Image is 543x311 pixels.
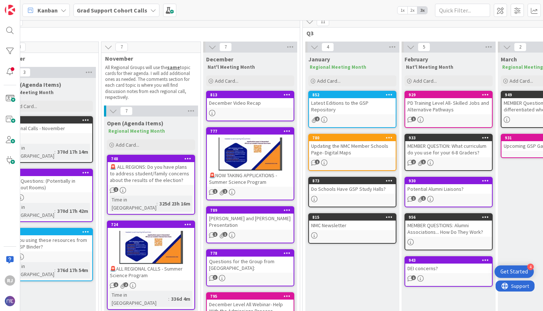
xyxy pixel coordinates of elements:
span: February [404,56,428,63]
div: 748🚨 ALL REGIONS: Do you have plans to address student/family concerns about the results of the e... [108,155,194,185]
span: Open (Agenda Items) [107,119,163,127]
div: Do Schools Have GSP Study Halls? [309,184,396,194]
div: 956 [405,214,492,221]
div: DEI concerns? [405,264,492,273]
span: March [501,56,517,63]
div: 635 [6,229,92,235]
div: Time in [GEOGRAPHIC_DATA] [8,262,54,278]
div: Time in [GEOGRAPHIC_DATA] [110,291,168,307]
div: 635Are you using these resources from the GSP Binder? [6,229,92,251]
div: 654 [6,117,92,124]
div: Updating the NMC Member Schools Page- Digital Maps [309,141,396,157]
div: 654Regional Calls - November [6,117,92,133]
div: 780 [312,135,396,140]
div: 852 [309,92,396,98]
span: Support [15,1,33,10]
span: December [206,56,233,63]
div: Get Started [500,268,528,275]
div: 933 [409,135,492,140]
span: : [54,148,55,156]
div: Latest Editions to the GSP Repository [309,98,396,114]
span: 1 [421,160,426,164]
div: 933 [405,135,492,141]
span: 2 [223,189,227,194]
span: 2 [315,117,320,121]
div: 930Potential Alumni Liaisons? [405,178,492,194]
span: Add Card... [413,78,437,84]
strong: Nat'l Meeting Month [6,89,54,96]
div: 930 [405,178,492,184]
span: Add Card... [215,78,238,84]
span: October [3,55,89,62]
div: Time in [GEOGRAPHIC_DATA] [110,196,157,212]
div: Regional Calls - November [6,124,92,133]
div: NMC Newsletter [309,221,396,230]
div: 780 [309,135,396,141]
span: 4 [321,43,334,51]
span: 3 [18,68,30,77]
span: 1 [421,196,426,201]
span: : [168,295,169,303]
div: Potential Alumni Liaisons? [405,184,492,194]
span: 1 [213,232,217,237]
div: 325d 23h 16m [158,200,192,208]
div: 778 [207,250,294,257]
div: 795 [207,293,294,300]
div: Time in [GEOGRAPHIC_DATA] [8,144,54,160]
span: 2 [123,282,128,287]
u: same [167,64,180,71]
span: Add Card... [14,103,37,110]
div: [PERSON_NAME] and [PERSON_NAME] Presentation [207,214,294,230]
div: Questions for the Group from [GEOGRAPHIC_DATA]: [207,257,294,273]
div: 815NMC Newsletter [309,214,396,230]
div: 635 [9,229,92,235]
div: 4 [527,264,534,270]
div: MEMBER QUESTION: What curriculum do you use for your 6-8 Graders? [405,141,492,157]
div: 🚨NOW TAKING APPLICATIONS - Summer Science Program [207,171,294,187]
span: Add Card... [510,78,533,84]
div: 956 [409,215,492,220]
span: 7 [115,43,128,51]
div: 376d 17h 54m [55,266,90,274]
span: 7 [120,107,133,115]
div: 653 [6,169,92,176]
div: 873 [309,178,396,184]
div: 813December Video Recap [207,92,294,108]
span: 2 [411,160,416,164]
div: 370d 17h 14m [55,148,90,156]
span: 1 [114,282,118,287]
div: 956MEMBER QUESTIONS: Alumni Associations... How Do They Work? [405,214,492,237]
div: 813 [207,92,294,98]
div: 933MEMBER QUESTION: What curriculum do you use for your 6-8 Graders? [405,135,492,157]
div: Time in [GEOGRAPHIC_DATA] [8,203,54,219]
span: Kanban [37,6,58,15]
div: 778 [210,251,294,256]
img: Visit kanbanzone.com [5,5,15,15]
div: Open Get Started checklist, remaining modules: 4 [495,265,534,278]
span: 5 [418,43,430,51]
span: November [105,55,191,62]
span: Open (Agenda Items) [5,81,61,88]
strong: Nat'l Meeting Month [208,64,255,70]
span: 1 [411,117,416,121]
div: RJ [5,275,15,286]
span: 11 [317,17,329,26]
span: Add Card... [116,142,139,148]
span: 1 [223,232,227,237]
div: 724 [108,221,194,228]
div: 777 [210,129,294,134]
div: 929 [409,92,492,97]
span: : [54,207,55,215]
span: 1 [411,275,416,280]
div: 815 [312,215,396,220]
div: December Video Recap [207,98,294,108]
span: 7 [219,43,232,51]
div: 654 [9,118,92,123]
div: 748 [108,155,194,162]
div: 929PD Training Level All- Skilled Jobs and Alternative Pathways [405,92,492,114]
span: 1 [114,187,118,192]
div: 852Latest Editions to the GSP Repository [309,92,396,114]
div: 813 [210,92,294,97]
div: MEMBER QUESTIONS: Alumni Associations... How Do They Work? [405,221,492,237]
span: 2 [514,43,526,51]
